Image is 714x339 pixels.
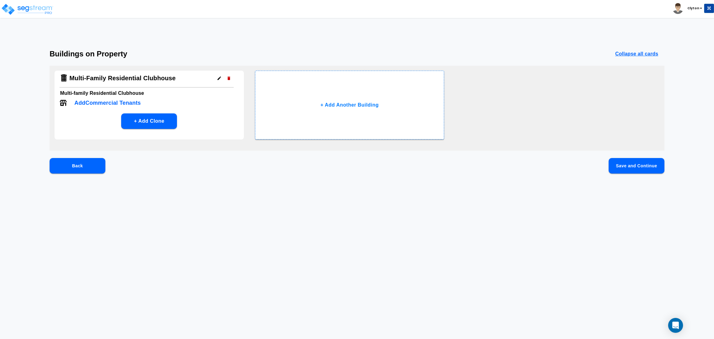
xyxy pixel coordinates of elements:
[74,99,141,107] p: Add Commercial Tenants
[59,99,67,107] img: Tenant Icon
[609,158,664,174] button: Save and Continue
[50,158,105,174] button: Back
[255,71,444,139] button: + Add Another Building
[121,113,177,129] button: + Add Clone
[1,3,54,15] img: logo_pro_r.png
[615,50,658,58] p: Collapse all cards
[668,318,683,333] div: Open Intercom Messenger
[60,89,238,98] h6: Multi-family Residential Clubhouse
[672,3,683,14] img: avatar.png
[59,74,68,82] img: Building Icon
[50,50,127,58] h3: Buildings on Property
[687,6,699,11] b: Clyton
[69,74,176,82] h4: Multi-Family Residential Clubhouse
